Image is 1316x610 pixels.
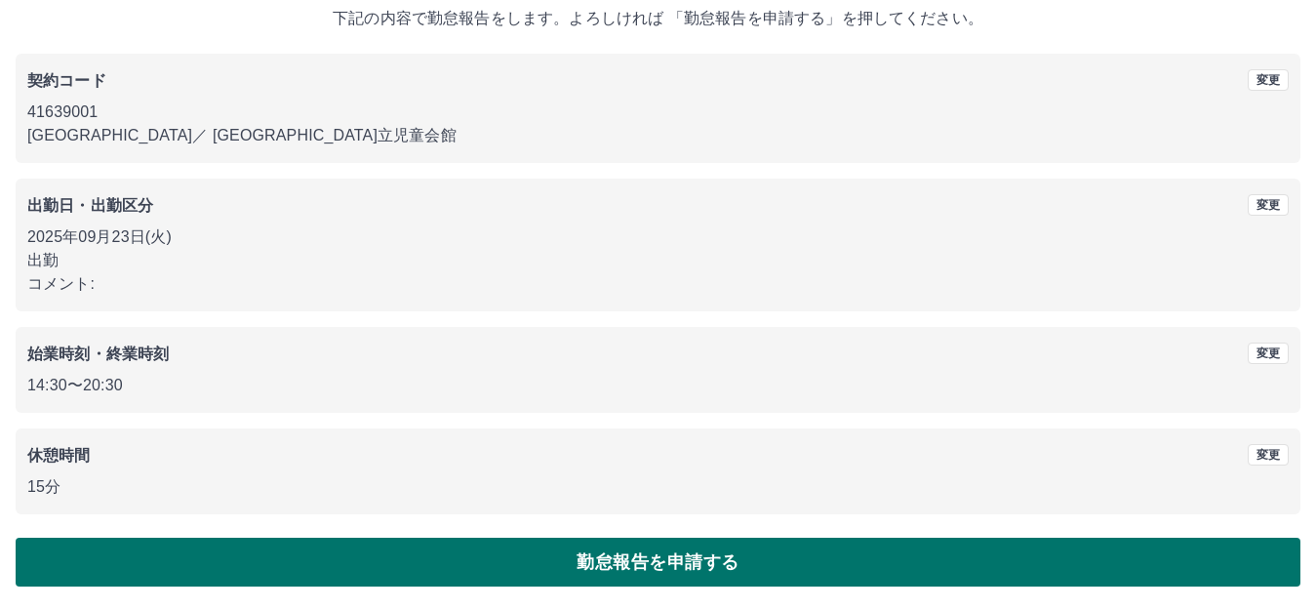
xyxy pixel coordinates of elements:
p: 15分 [27,475,1289,499]
p: コメント: [27,272,1289,296]
button: 変更 [1248,444,1289,466]
button: 変更 [1248,343,1289,364]
button: 変更 [1248,69,1289,91]
p: 下記の内容で勤怠報告をします。よろしければ 「勤怠報告を申請する」を押してください。 [16,7,1300,30]
b: 休憩時間 [27,447,91,464]
p: 出勤 [27,249,1289,272]
p: 2025年09月23日(火) [27,225,1289,249]
p: 41639001 [27,101,1289,124]
b: 出勤日・出勤区分 [27,197,153,214]
p: [GEOGRAPHIC_DATA] ／ [GEOGRAPHIC_DATA]立児童会館 [27,124,1289,147]
b: 契約コード [27,72,106,89]
b: 始業時刻・終業時刻 [27,346,169,362]
button: 勤怠報告を申請する [16,538,1300,587]
p: 14:30 〜 20:30 [27,374,1289,397]
button: 変更 [1248,194,1289,216]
